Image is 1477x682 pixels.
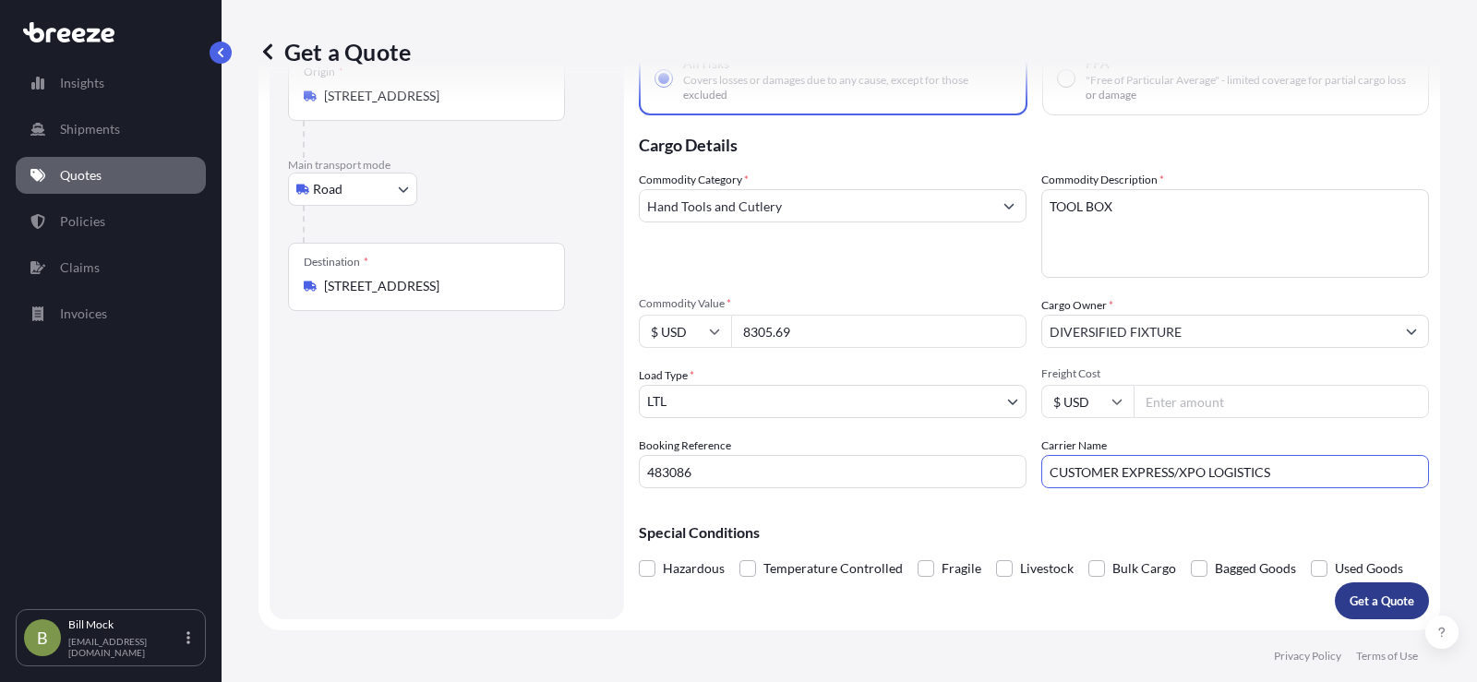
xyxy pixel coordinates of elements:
[68,617,183,632] p: Bill Mock
[1350,592,1414,610] p: Get a Quote
[288,173,417,206] button: Select transport
[16,295,206,332] a: Invoices
[731,315,1027,348] input: Type amount
[16,65,206,102] a: Insights
[1041,437,1107,455] label: Carrier Name
[37,628,48,647] span: B
[639,525,1429,540] p: Special Conditions
[288,158,606,173] p: Main transport mode
[1020,555,1074,582] span: Livestock
[60,74,104,92] p: Insights
[1041,455,1429,488] input: Enter name
[16,111,206,148] a: Shipments
[639,437,731,455] label: Booking Reference
[647,392,666,411] span: LTL
[1215,555,1296,582] span: Bagged Goods
[763,555,903,582] span: Temperature Controlled
[639,296,1027,311] span: Commodity Value
[60,212,105,231] p: Policies
[1112,555,1176,582] span: Bulk Cargo
[16,203,206,240] a: Policies
[639,385,1027,418] button: LTL
[1274,649,1341,664] a: Privacy Policy
[663,555,725,582] span: Hazardous
[639,366,694,385] span: Load Type
[60,305,107,323] p: Invoices
[639,115,1429,171] p: Cargo Details
[60,120,120,138] p: Shipments
[1041,366,1429,381] span: Freight Cost
[992,189,1026,222] button: Show suggestions
[639,171,749,189] label: Commodity Category
[304,255,368,269] div: Destination
[16,249,206,286] a: Claims
[324,277,542,295] input: Destination
[60,258,100,277] p: Claims
[68,636,183,658] p: [EMAIL_ADDRESS][DOMAIN_NAME]
[942,555,981,582] span: Fragile
[1041,171,1164,189] label: Commodity Description
[640,189,992,222] input: Select a commodity type
[1335,582,1429,619] button: Get a Quote
[1042,315,1395,348] input: Full name
[1134,385,1429,418] input: Enter amount
[639,455,1027,488] input: Your internal reference
[16,157,206,194] a: Quotes
[1335,555,1403,582] span: Used Goods
[1041,296,1113,315] label: Cargo Owner
[258,37,411,66] p: Get a Quote
[313,180,342,198] span: Road
[60,166,102,185] p: Quotes
[1356,649,1418,664] a: Terms of Use
[1395,315,1428,348] button: Show suggestions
